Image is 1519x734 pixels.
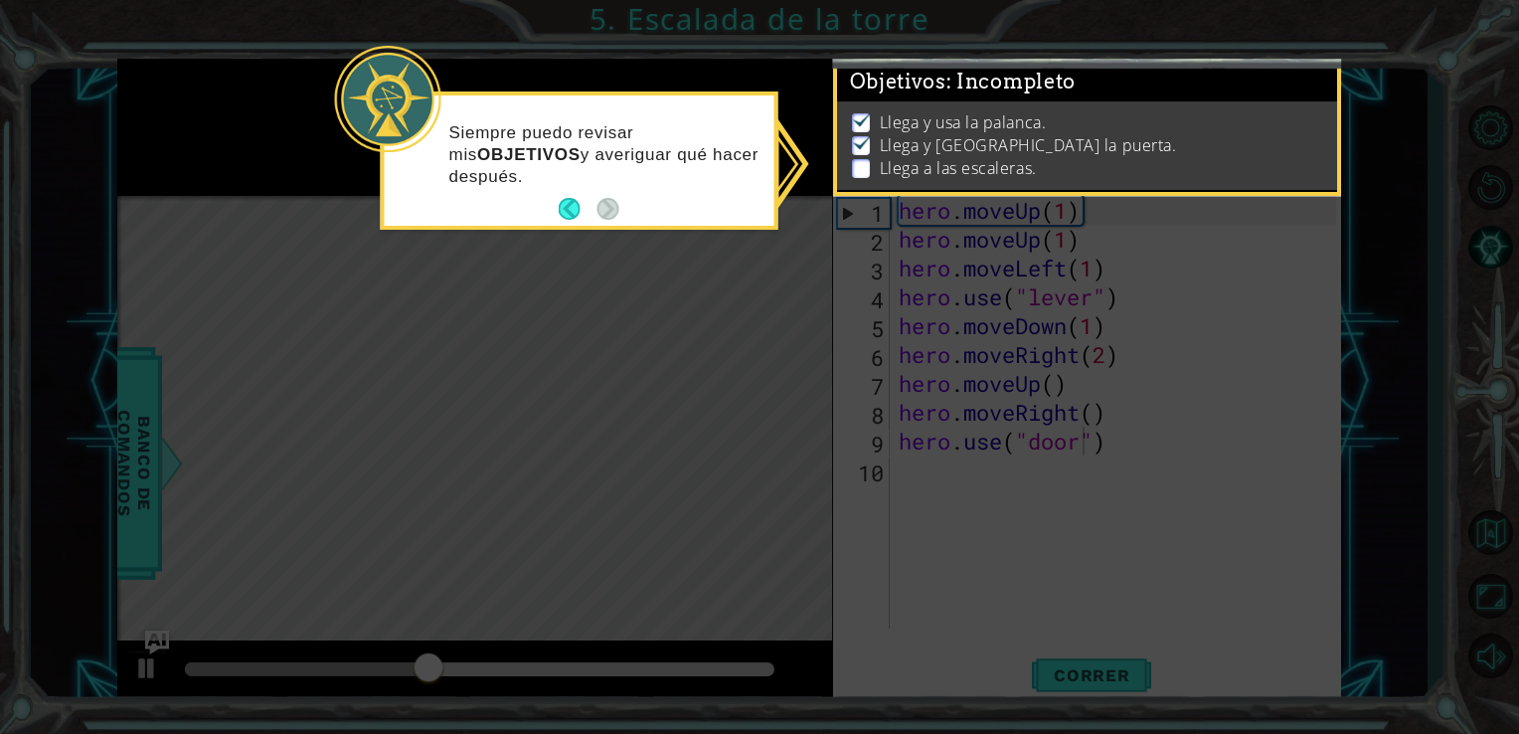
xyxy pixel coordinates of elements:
[852,111,872,127] img: Check mark for checkbox
[880,157,1037,179] p: Llega a las escaleras.
[880,111,1047,133] p: Llega y usa la palanca.
[946,70,1076,93] span: : Incompleto
[449,122,760,188] p: Siempre puedo revisar mis y averiguar qué hacer después.
[559,198,597,220] button: Back
[850,70,1077,94] span: Objetivos
[880,134,1177,156] p: Llega y [GEOGRAPHIC_DATA] la puerta.
[477,145,581,164] strong: OBJETIVOS
[852,134,872,150] img: Check mark for checkbox
[597,198,619,220] button: Next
